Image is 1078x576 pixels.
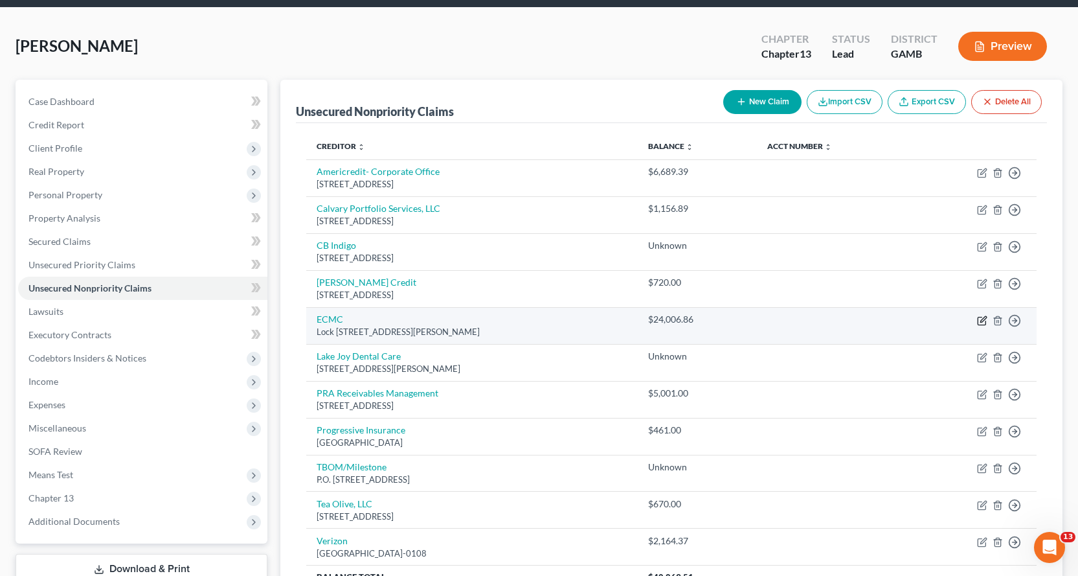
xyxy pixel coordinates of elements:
button: New Claim [723,90,802,114]
div: [GEOGRAPHIC_DATA]-0108 [317,547,627,560]
div: [STREET_ADDRESS] [317,215,627,227]
a: Lawsuits [18,300,267,323]
a: SOFA Review [18,440,267,463]
a: ECMC [317,314,343,325]
i: unfold_more [686,143,693,151]
span: SOFA Review [28,446,82,457]
span: Client Profile [28,143,82,154]
div: [STREET_ADDRESS][PERSON_NAME] [317,363,627,375]
a: Secured Claims [18,230,267,253]
a: Executory Contracts [18,323,267,347]
a: Unsecured Priority Claims [18,253,267,277]
span: Additional Documents [28,516,120,527]
span: Codebtors Insiders & Notices [28,352,146,363]
div: Unknown [648,461,747,474]
div: [STREET_ADDRESS] [317,252,627,264]
span: Lawsuits [28,306,63,317]
button: Import CSV [807,90,882,114]
div: $2,164.37 [648,535,747,547]
div: $5,001.00 [648,387,747,400]
div: [STREET_ADDRESS] [317,511,627,523]
div: Unknown [648,239,747,252]
span: Personal Property [28,189,102,200]
a: TBOM/Milestone [317,461,387,472]
span: Miscellaneous [28,422,86,433]
span: Expenses [28,399,65,410]
span: 13 [1061,532,1075,542]
a: Progressive Insurance [317,424,405,435]
iframe: Intercom live chat [1034,532,1065,563]
div: Lock [STREET_ADDRESS][PERSON_NAME] [317,326,627,338]
span: Means Test [28,469,73,480]
div: GAMB [891,47,938,62]
a: Export CSV [888,90,966,114]
span: Chapter 13 [28,492,74,503]
button: Delete All [971,90,1042,114]
div: $670.00 [648,498,747,511]
span: Secured Claims [28,236,91,247]
a: Unsecured Nonpriority Claims [18,277,267,300]
a: [PERSON_NAME] Credit [317,277,416,288]
div: Status [832,32,870,47]
span: Unsecured Priority Claims [28,259,135,270]
span: [PERSON_NAME] [16,36,138,55]
div: $720.00 [648,276,747,289]
i: unfold_more [824,143,832,151]
div: $6,689.39 [648,165,747,178]
button: Preview [958,32,1047,61]
span: Property Analysis [28,213,100,224]
a: Property Analysis [18,207,267,230]
div: Chapter [761,47,811,62]
i: unfold_more [357,143,365,151]
div: Chapter [761,32,811,47]
a: Tea Olive, LLC [317,498,372,509]
div: District [891,32,938,47]
div: $461.00 [648,424,747,437]
a: Americredit- Corporate Office [317,166,440,177]
a: Verizon [317,535,348,546]
a: Credit Report [18,113,267,137]
div: $24,006.86 [648,313,747,326]
span: Income [28,376,58,387]
span: Unsecured Nonpriority Claims [28,282,152,294]
div: Unsecured Nonpriority Claims [296,104,454,119]
a: PRA Receivables Management [317,387,438,398]
div: Lead [832,47,870,62]
a: Acct Number unfold_more [767,141,832,151]
span: 13 [800,47,811,60]
div: [STREET_ADDRESS] [317,289,627,301]
a: Creditor unfold_more [317,141,365,151]
a: Calvary Portfolio Services, LLC [317,203,440,214]
a: CB Indigo [317,240,356,251]
a: Case Dashboard [18,90,267,113]
div: [STREET_ADDRESS] [317,400,627,412]
span: Credit Report [28,119,84,130]
span: Executory Contracts [28,329,111,340]
div: $1,156.89 [648,202,747,215]
a: Lake Joy Dental Care [317,351,401,362]
div: [GEOGRAPHIC_DATA] [317,437,627,449]
a: Balance unfold_more [648,141,693,151]
div: [STREET_ADDRESS] [317,178,627,190]
span: Real Property [28,166,84,177]
div: P.O. [STREET_ADDRESS] [317,474,627,486]
span: Case Dashboard [28,96,95,107]
div: Unknown [648,350,747,363]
